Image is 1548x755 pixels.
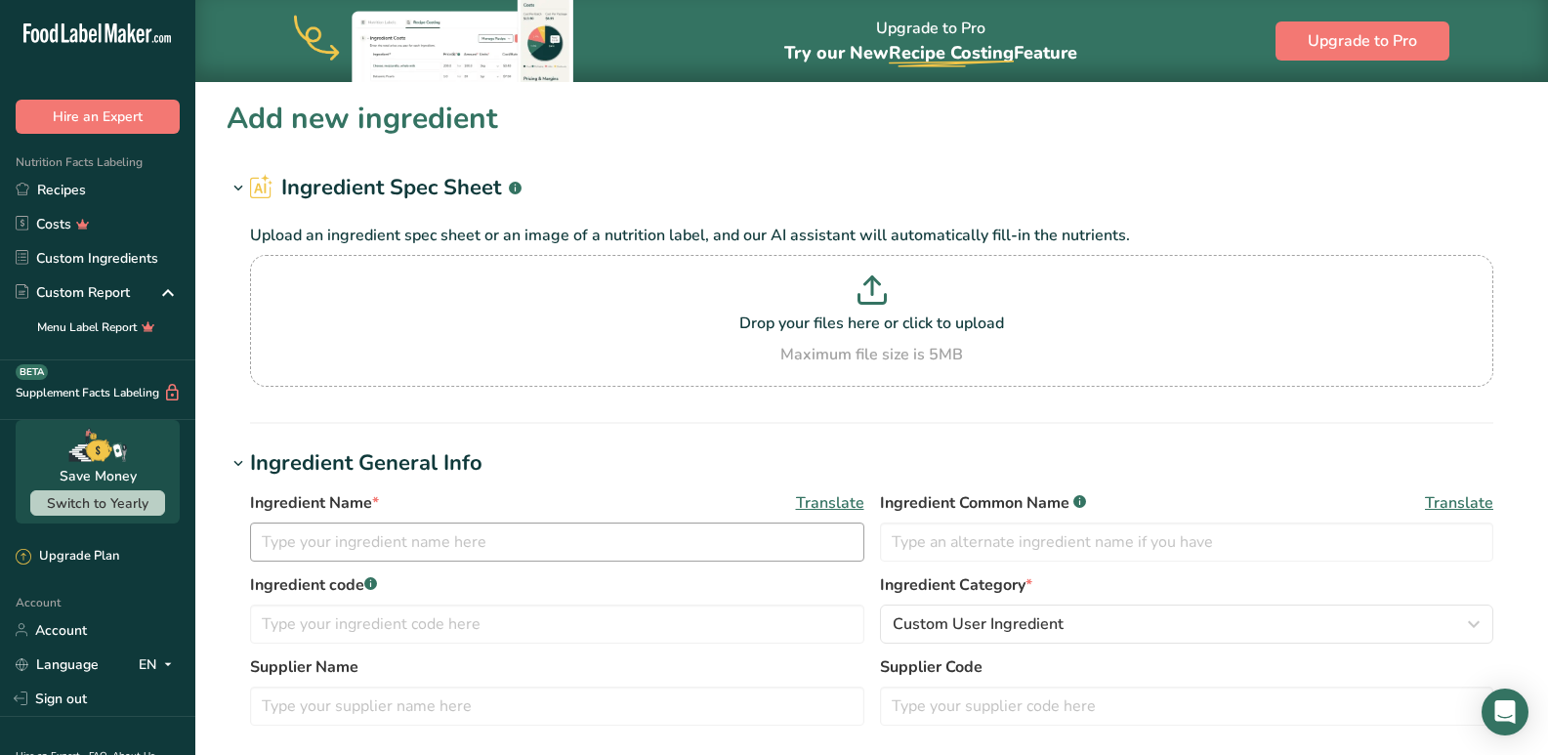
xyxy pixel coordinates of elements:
[16,100,180,134] button: Hire an Expert
[30,490,165,516] button: Switch to Yearly
[139,652,180,676] div: EN
[250,573,864,597] label: Ingredient code
[880,687,1494,726] input: Type your supplier code here
[16,648,99,682] a: Language
[60,466,137,486] div: Save Money
[250,655,864,679] label: Supplier Name
[796,491,864,515] span: Translate
[880,655,1494,679] label: Supplier Code
[16,547,119,566] div: Upgrade Plan
[1425,491,1493,515] span: Translate
[16,364,48,380] div: BETA
[1482,689,1528,735] div: Open Intercom Messenger
[47,494,148,513] span: Switch to Yearly
[250,224,1493,247] p: Upload an ingredient spec sheet or an image of a nutrition label, and our AI assistant will autom...
[880,491,1086,515] span: Ingredient Common Name
[1308,29,1417,53] span: Upgrade to Pro
[880,573,1494,597] label: Ingredient Category
[880,523,1494,562] input: Type an alternate ingredient name if you have
[16,282,130,303] div: Custom Report
[250,523,864,562] input: Type your ingredient name here
[255,343,1488,366] div: Maximum file size is 5MB
[784,41,1077,64] span: Try our New Feature
[880,605,1494,644] button: Custom User Ingredient
[784,1,1077,82] div: Upgrade to Pro
[255,312,1488,335] p: Drop your files here or click to upload
[250,687,864,726] input: Type your supplier name here
[227,97,498,141] h1: Add new ingredient
[250,172,522,204] h2: Ingredient Spec Sheet
[889,41,1014,64] span: Recipe Costing
[893,612,1064,636] span: Custom User Ingredient
[250,491,379,515] span: Ingredient Name
[1276,21,1449,61] button: Upgrade to Pro
[250,447,482,480] div: Ingredient General Info
[250,605,864,644] input: Type your ingredient code here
